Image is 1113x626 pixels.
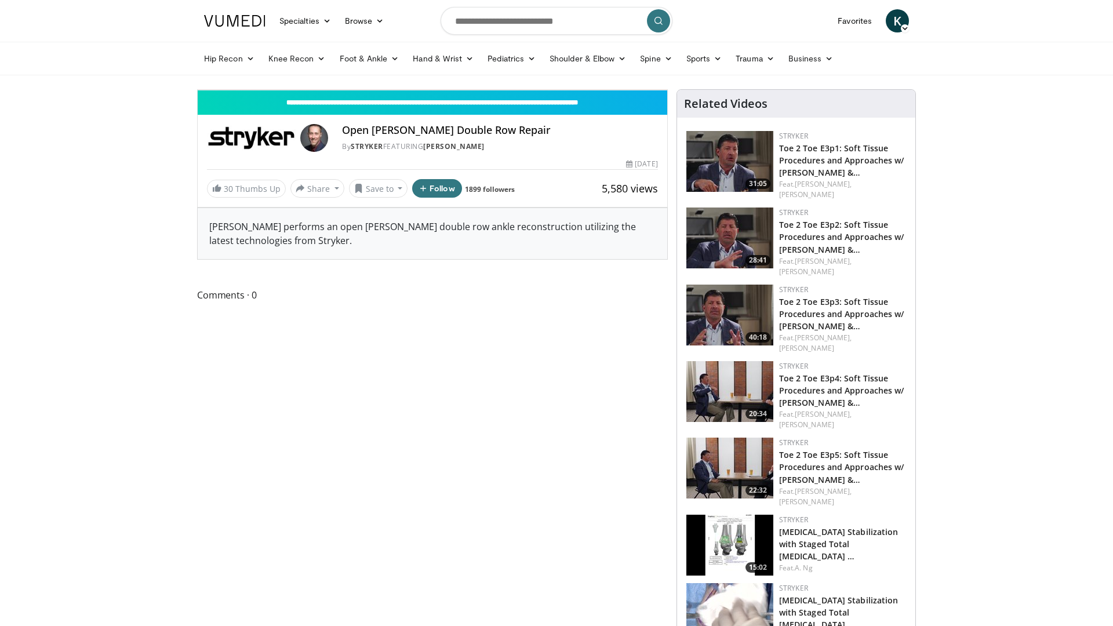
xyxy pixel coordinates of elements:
[351,141,383,151] a: Stryker
[779,563,906,573] div: Feat.
[349,179,408,198] button: Save to
[300,124,328,152] img: Avatar
[779,526,899,562] a: [MEDICAL_DATA] Stabilization with Staged Total [MEDICAL_DATA] …
[679,47,729,70] a: Sports
[779,333,906,354] div: Feat.
[224,183,233,194] span: 30
[686,285,773,345] img: ff7741fe-de8d-4c97-8847-d5564e318ff5.150x105_q85_crop-smart_upscale.jpg
[686,208,773,268] a: 28:41
[686,438,773,498] img: 88654d28-53f6-4a8b-9f57-d4a1a6effd11.150x105_q85_crop-smart_upscale.jpg
[779,583,808,593] a: Stryker
[543,47,633,70] a: Shoulder & Elbow
[197,287,668,303] span: Comments 0
[886,9,909,32] a: K
[779,179,906,200] div: Feat.
[686,361,773,422] img: c666e18c-5948-42bb-87b8-0687c898742b.150x105_q85_crop-smart_upscale.jpg
[779,497,834,507] a: [PERSON_NAME]
[779,373,905,408] a: Toe 2 Toe E3p4: Soft Tissue Procedures and Approaches w/ [PERSON_NAME] &…
[745,179,770,189] span: 31:05
[272,9,338,32] a: Specialties
[795,333,852,343] a: [PERSON_NAME],
[779,420,834,430] a: [PERSON_NAME]
[779,515,808,525] a: Stryker
[197,47,261,70] a: Hip Recon
[633,47,679,70] a: Spine
[831,9,879,32] a: Favorites
[686,208,773,268] img: 42cec133-4c10-4aac-b10b-ca9e8ff2a38f.150x105_q85_crop-smart_upscale.jpg
[779,486,906,507] div: Feat.
[745,562,770,573] span: 15:02
[261,47,333,70] a: Knee Recon
[602,181,658,195] span: 5,580 views
[198,208,667,259] div: [PERSON_NAME] performs an open [PERSON_NAME] double row ankle reconstruction utilizing the latest...
[686,515,773,576] img: 4f68ead0-413b-4e2a-8920-13fd80c2d468.150x105_q85_crop-smart_upscale.jpg
[795,486,852,496] a: [PERSON_NAME],
[204,15,265,27] img: VuMedi Logo
[779,438,808,447] a: Stryker
[795,256,852,266] a: [PERSON_NAME],
[686,285,773,345] a: 40:18
[686,438,773,498] a: 22:32
[481,47,543,70] a: Pediatrics
[406,47,481,70] a: Hand & Wrist
[779,219,905,254] a: Toe 2 Toe E3p2: Soft Tissue Procedures and Approaches w/ [PERSON_NAME] &…
[779,361,808,371] a: Stryker
[795,563,813,573] a: A. Ng
[207,180,286,198] a: 30 Thumbs Up
[745,332,770,343] span: 40:18
[779,296,905,332] a: Toe 2 Toe E3p3: Soft Tissue Procedures and Approaches w/ [PERSON_NAME] &…
[779,343,834,353] a: [PERSON_NAME]
[781,47,841,70] a: Business
[342,141,657,152] div: By FEATURING
[779,131,808,141] a: Stryker
[412,179,462,198] button: Follow
[342,124,657,137] h4: Open [PERSON_NAME] Double Row Repair
[290,179,344,198] button: Share
[686,515,773,576] a: 15:02
[333,47,406,70] a: Foot & Ankle
[779,190,834,199] a: [PERSON_NAME]
[684,97,768,111] h4: Related Videos
[729,47,781,70] a: Trauma
[686,131,773,192] img: 5a24c186-d7fd-471e-9a81-cffed9b91a88.150x105_q85_crop-smart_upscale.jpg
[779,449,905,485] a: Toe 2 Toe E3p5: Soft Tissue Procedures and Approaches w/ [PERSON_NAME] &…
[779,143,905,178] a: Toe 2 Toe E3p1: Soft Tissue Procedures and Approaches w/ [PERSON_NAME] &…
[441,7,672,35] input: Search topics, interventions
[779,409,906,430] div: Feat.
[745,255,770,265] span: 28:41
[338,9,391,32] a: Browse
[795,179,852,189] a: [PERSON_NAME],
[686,131,773,192] a: 31:05
[779,256,906,277] div: Feat.
[207,124,296,152] img: Stryker
[795,409,852,419] a: [PERSON_NAME],
[626,159,657,169] div: [DATE]
[465,184,515,194] a: 1899 followers
[686,361,773,422] a: 20:34
[745,485,770,496] span: 22:32
[779,208,808,217] a: Stryker
[745,409,770,419] span: 20:34
[423,141,485,151] a: [PERSON_NAME]
[779,267,834,276] a: [PERSON_NAME]
[779,285,808,294] a: Stryker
